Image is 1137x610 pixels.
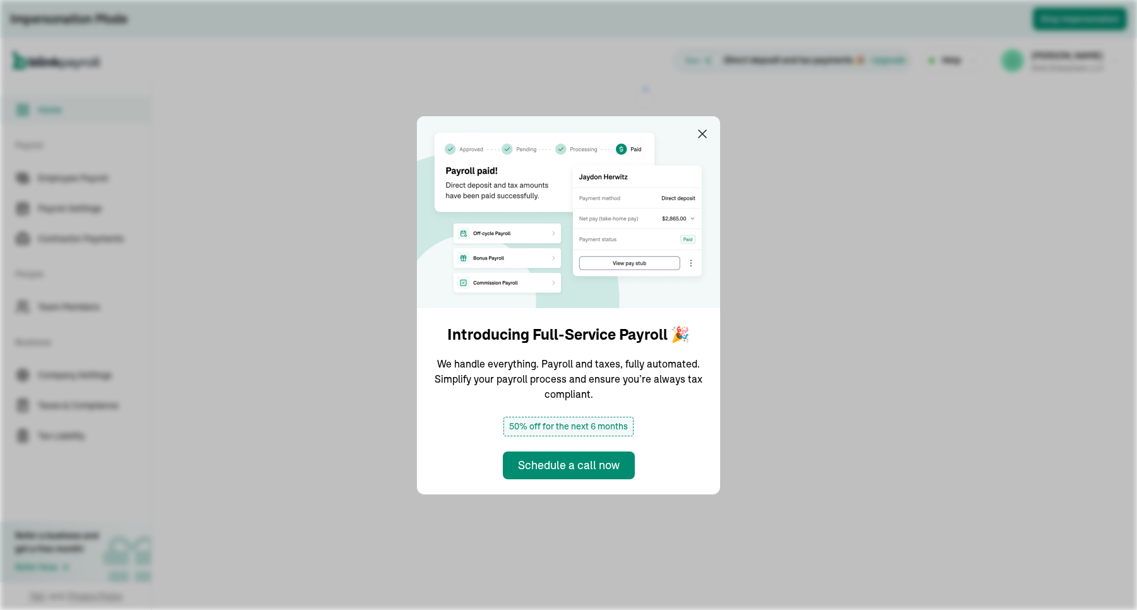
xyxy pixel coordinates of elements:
[503,417,634,436] span: 50% off for the next 6 months
[432,356,705,402] p: We handle everything. Payroll and taxes, fully automated. Simplify your payroll process and ensur...
[503,452,635,479] button: Schedule a call now
[447,323,690,346] h1: Introducing Full-Service Payroll 🎉
[518,457,620,474] div: Schedule a call now
[417,116,720,308] img: announcement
